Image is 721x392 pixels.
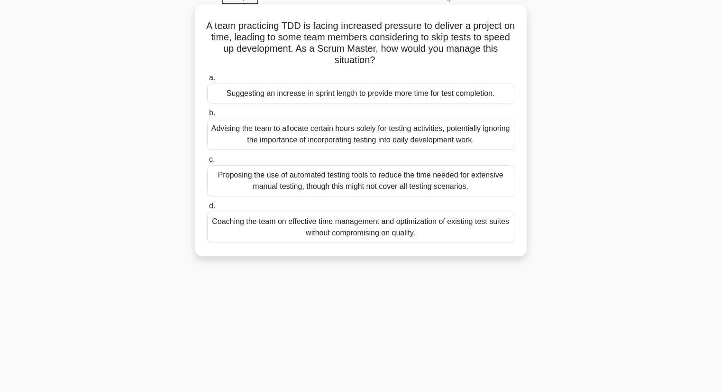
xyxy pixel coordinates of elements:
[207,119,514,150] div: Advising the team to allocate certain hours solely for testing activities, potentially ignoring t...
[209,74,215,82] span: a.
[207,165,514,196] div: Proposing the use of automated testing tools to reduce the time needed for extensive manual testi...
[209,109,215,117] span: b.
[209,202,215,210] span: d.
[207,84,514,103] div: Suggesting an increase in sprint length to provide more time for test completion.
[209,155,215,163] span: c.
[207,212,514,243] div: Coaching the team on effective time management and optimization of existing test suites without c...
[206,20,515,66] h5: A team practicing TDD is facing increased pressure to deliver a project on time, leading to some ...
